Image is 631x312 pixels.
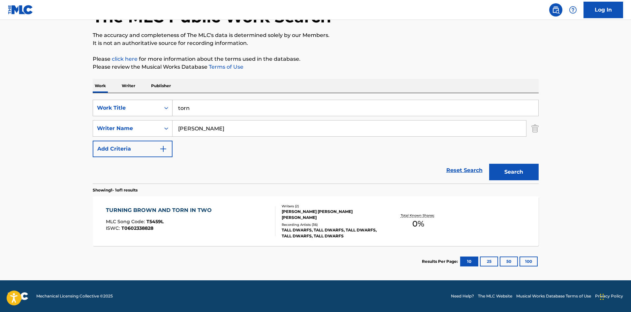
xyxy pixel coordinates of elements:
span: ISWC : [106,225,121,231]
a: Privacy Policy [595,293,623,299]
img: Delete Criterion [531,120,539,137]
a: The MLC Website [478,293,512,299]
div: Work Title [97,104,156,112]
div: Help [566,3,580,17]
a: Terms of Use [207,64,243,70]
a: TURNING BROWN AND TORN IN TWOMLC Song Code:T5459LISWC:T0602338828Writers (2)[PERSON_NAME] [PERSON... [93,196,539,246]
p: Please review the Musical Works Database [93,63,539,71]
button: 100 [520,257,538,266]
div: Writers ( 2 ) [282,204,381,209]
p: Total Known Shares: [401,213,436,218]
p: Work [93,79,108,93]
form: Search Form [93,100,539,184]
p: The accuracy and completeness of The MLC's data is determined solely by our Members. [93,31,539,39]
div: Chat-Widget [598,280,631,312]
span: T0602338828 [121,225,153,231]
p: It is not an authoritative source for recording information. [93,39,539,47]
a: Public Search [549,3,562,17]
img: help [569,6,577,14]
button: 50 [500,257,518,266]
button: Add Criteria [93,141,173,157]
p: Please for more information about the terms used in the database. [93,55,539,63]
iframe: Chat Widget [598,280,631,312]
span: MLC Song Code : [106,219,146,225]
img: logo [8,292,28,300]
p: Writer [120,79,137,93]
div: Ziehen [600,287,604,307]
img: search [552,6,560,14]
button: Search [489,164,539,180]
div: TURNING BROWN AND TORN IN TWO [106,206,215,214]
button: 10 [460,257,478,266]
div: TALL DWARFS, TALL DWARFS, TALL DWARFS, TALL DWARFS, TALL DWARFS [282,227,381,239]
img: MLC Logo [8,5,33,15]
a: click here [112,56,138,62]
p: Publisher [149,79,173,93]
img: 9d2ae6d4665cec9f34b9.svg [159,145,167,153]
a: Log In [584,2,623,18]
a: Musical Works Database Terms of Use [516,293,591,299]
div: [PERSON_NAME] [PERSON_NAME] [PERSON_NAME] [282,209,381,221]
span: T5459L [146,219,164,225]
a: Reset Search [443,163,486,178]
div: Recording Artists ( 36 ) [282,222,381,227]
p: Showing 1 - 1 of 1 results [93,187,138,193]
button: 25 [480,257,498,266]
div: Writer Name [97,124,156,132]
a: Need Help? [451,293,474,299]
span: Mechanical Licensing Collective © 2025 [36,293,113,299]
p: Results Per Page: [422,259,459,264]
span: 0 % [412,218,424,230]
